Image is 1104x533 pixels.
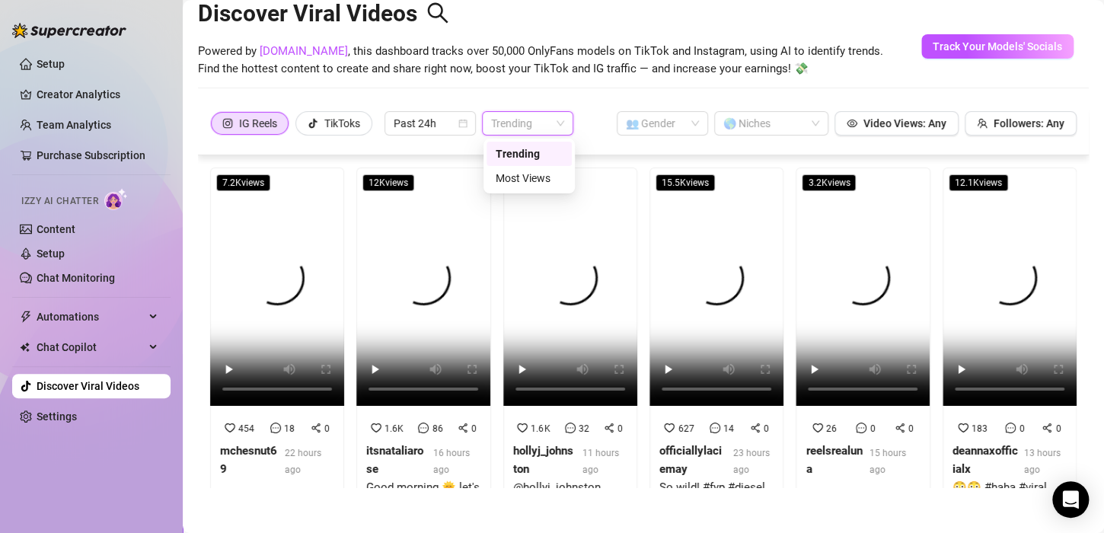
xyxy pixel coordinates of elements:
[949,174,1008,191] span: 12.1K views
[384,423,404,434] span: 1.6K
[308,118,318,129] span: tik-tok
[104,188,128,210] img: AI Chatter
[921,34,1074,59] button: Track Your Models' Socials
[750,423,761,433] span: share-alt
[458,119,467,128] span: calendar
[362,174,414,191] span: 12K views
[491,112,564,135] span: Trending
[21,194,98,209] span: Izzy AI Chatter
[847,118,857,129] span: eye
[37,380,139,392] a: Discover Viral Videos
[239,112,277,135] div: IG Reels
[812,423,823,433] span: heart
[895,423,905,433] span: share-alt
[37,305,145,329] span: Automations
[710,423,720,433] span: message
[933,40,1062,53] span: Track Your Models' Socials
[582,448,618,475] span: 11 hours ago
[1005,423,1016,433] span: message
[487,166,572,190] div: Most Views
[826,423,837,434] span: 26
[531,423,550,434] span: 1.6K
[37,223,75,235] a: Content
[37,58,65,70] a: Setup
[972,423,988,434] span: 183
[311,423,321,433] span: share-alt
[426,2,449,24] span: search
[220,444,277,476] strong: mchesnut69
[238,423,254,434] span: 454
[579,423,589,434] span: 32
[952,444,1018,476] strong: deannaxofficialx
[487,142,572,166] div: Trending
[270,423,281,433] span: message
[517,423,528,433] span: heart
[869,448,906,475] span: 15 hours ago
[664,423,675,433] span: heart
[994,117,1064,129] span: Followers: Any
[659,479,774,515] div: So wild! #fyp #diesel #gasstation #kwiktrip #[US_STATE] #90s #explore #average #uppermidwesty
[458,423,468,433] span: share-alt
[869,423,875,434] span: 0
[513,479,627,515] div: @hollyj_johnston @momma_blonde_bombshell
[37,247,65,260] a: Setup
[37,149,145,161] a: Purchase Subscription
[37,119,111,131] a: Team Analytics
[723,423,734,434] span: 14
[1052,481,1089,518] div: Open Intercom Messenger
[678,423,694,434] span: 627
[617,423,623,434] span: 0
[952,479,1067,515] div: 😳😳 #haha #viral #fyp
[37,410,77,423] a: Settings
[1055,423,1061,434] span: 0
[1042,423,1052,433] span: share-alt
[216,174,270,191] span: 7.2K views
[324,423,330,434] span: 0
[1024,448,1061,475] span: 13 hours ago
[394,112,467,135] span: Past 24h
[863,117,946,129] span: Video Views: Any
[565,423,576,433] span: message
[856,423,866,433] span: message
[20,311,32,323] span: thunderbolt
[366,479,480,515] div: Good morning 🌞 let's get this week started right ❤️
[284,423,295,434] span: 18
[977,118,988,129] span: team
[908,423,914,434] span: 0
[834,111,959,136] button: Video Views: Any
[37,82,158,107] a: Creator Analytics
[806,444,862,476] strong: reelsrealuna
[225,423,235,433] span: heart
[604,423,614,433] span: share-alt
[418,423,429,433] span: message
[198,43,883,78] span: Powered by , this dashboard tracks over 50,000 OnlyFans models on TikTok and Instagram, using AI ...
[764,423,769,434] span: 0
[733,448,770,475] span: 23 hours ago
[260,44,348,58] a: [DOMAIN_NAME]
[471,423,477,434] span: 0
[958,423,968,433] span: heart
[12,23,126,38] img: logo-BBDzfeDw.svg
[802,174,856,191] span: 3.2K views
[371,423,381,433] span: heart
[496,170,563,187] div: Most Views
[656,174,715,191] span: 15.5K views
[1019,423,1024,434] span: 0
[433,448,470,475] span: 16 hours ago
[659,444,722,476] strong: officiallylaciemay
[37,335,145,359] span: Chat Copilot
[366,444,423,476] strong: itsnataliarose
[513,444,573,476] strong: hollyj_johnston
[20,342,30,353] img: Chat Copilot
[432,423,442,434] span: 86
[965,111,1077,136] button: Followers: Any
[285,448,321,475] span: 22 hours ago
[496,145,563,162] div: Trending
[37,272,115,284] a: Chat Monitoring
[222,118,233,129] span: instagram
[324,112,360,135] div: TikToks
